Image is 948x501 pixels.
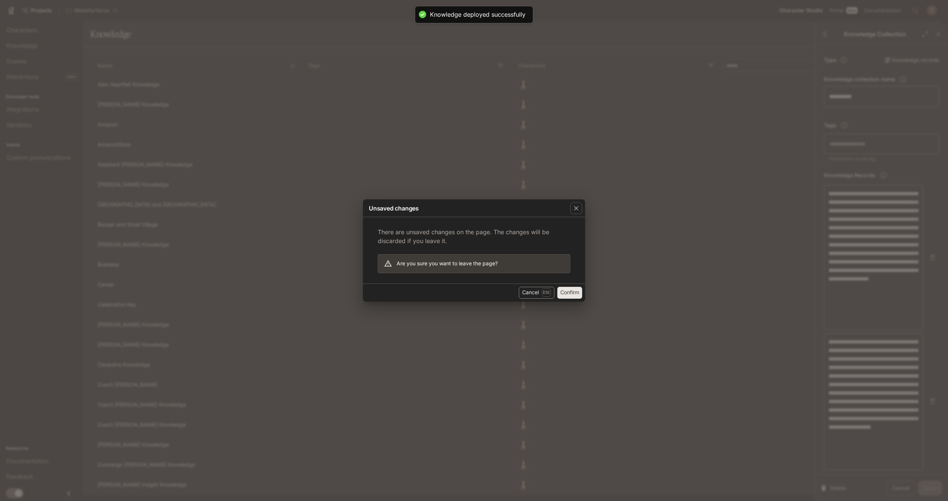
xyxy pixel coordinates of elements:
p: Unsaved changes [369,204,419,213]
div: Knowledge deployed successfully [430,11,525,19]
div: Are you sure you want to leave the page? [397,257,498,270]
button: CancelEsc [519,287,554,299]
button: Confirm [557,287,582,299]
p: There are unsaved changes on the page. The changes will be discarded if you leave it. [378,228,570,245]
p: Esc [542,288,551,296]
